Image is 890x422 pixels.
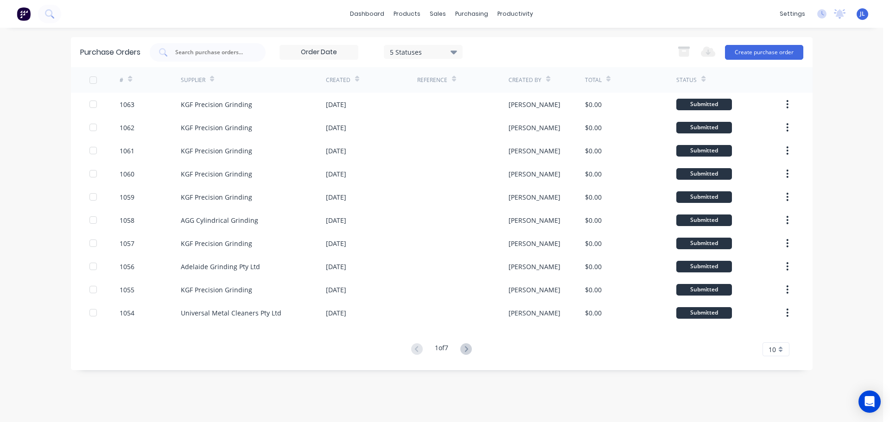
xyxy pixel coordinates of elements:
div: [DATE] [326,100,346,109]
div: Universal Metal Cleaners Pty Ltd [181,308,281,318]
div: $0.00 [585,215,602,225]
div: [DATE] [326,215,346,225]
div: Submitted [676,238,732,249]
div: $0.00 [585,100,602,109]
span: 10 [769,345,776,354]
div: $0.00 [585,192,602,202]
div: [PERSON_NAME] [509,262,560,271]
div: KGF Precision Grinding [181,239,252,248]
div: Submitted [676,191,732,203]
div: Submitted [676,214,732,226]
div: Submitted [676,145,732,157]
div: [PERSON_NAME] [509,239,560,248]
div: productivity [493,7,538,21]
div: KGF Precision Grinding [181,123,252,132]
div: [PERSON_NAME] [509,285,560,295]
div: 1063 [120,100,134,109]
div: 1062 [120,123,134,132]
div: purchasing [451,7,493,21]
div: Created By [509,76,541,84]
div: Submitted [676,261,732,272]
div: 1061 [120,146,134,156]
div: 1057 [120,239,134,248]
div: 1056 [120,262,134,271]
div: Submitted [676,122,732,133]
div: KGF Precision Grinding [181,192,252,202]
div: sales [425,7,451,21]
div: 1059 [120,192,134,202]
div: Submitted [676,307,732,319]
div: $0.00 [585,146,602,156]
div: Adelaide Grinding Pty Ltd [181,262,260,271]
div: Reference [417,76,447,84]
img: Factory [17,7,31,21]
div: Total [585,76,602,84]
input: Search purchase orders... [174,48,251,57]
div: AGG Cylindrical Grinding [181,215,258,225]
div: KGF Precision Grinding [181,169,252,179]
div: [DATE] [326,285,346,295]
div: Open Intercom Messenger [858,391,881,413]
div: KGF Precision Grinding [181,146,252,156]
div: 1055 [120,285,134,295]
div: $0.00 [585,262,602,271]
div: [PERSON_NAME] [509,100,560,109]
div: Status [676,76,697,84]
button: Create purchase order [725,45,803,60]
div: $0.00 [585,169,602,179]
div: $0.00 [585,239,602,248]
div: 1 of 7 [435,343,448,356]
div: $0.00 [585,123,602,132]
div: [PERSON_NAME] [509,192,560,202]
div: [PERSON_NAME] [509,308,560,318]
div: KGF Precision Grinding [181,285,252,295]
div: Submitted [676,284,732,296]
div: $0.00 [585,285,602,295]
div: Created [326,76,350,84]
div: [PERSON_NAME] [509,146,560,156]
div: products [389,7,425,21]
div: [PERSON_NAME] [509,169,560,179]
div: [DATE] [326,308,346,318]
div: [DATE] [326,262,346,271]
div: [DATE] [326,146,346,156]
div: Submitted [676,99,732,110]
div: [PERSON_NAME] [509,123,560,132]
input: Order Date [280,45,358,59]
div: $0.00 [585,308,602,318]
div: [PERSON_NAME] [509,215,560,225]
div: settings [775,7,810,21]
div: 1058 [120,215,134,225]
div: Submitted [676,168,732,180]
div: [DATE] [326,123,346,132]
div: Purchase Orders [80,47,140,58]
div: 1060 [120,169,134,179]
div: KGF Precision Grinding [181,100,252,109]
div: 5 Statuses [390,47,456,57]
div: [DATE] [326,169,346,179]
div: 1054 [120,308,134,318]
div: # [120,76,123,84]
a: dashboard [345,7,389,21]
span: JL [860,10,865,18]
div: [DATE] [326,239,346,248]
div: Supplier [181,76,205,84]
div: [DATE] [326,192,346,202]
